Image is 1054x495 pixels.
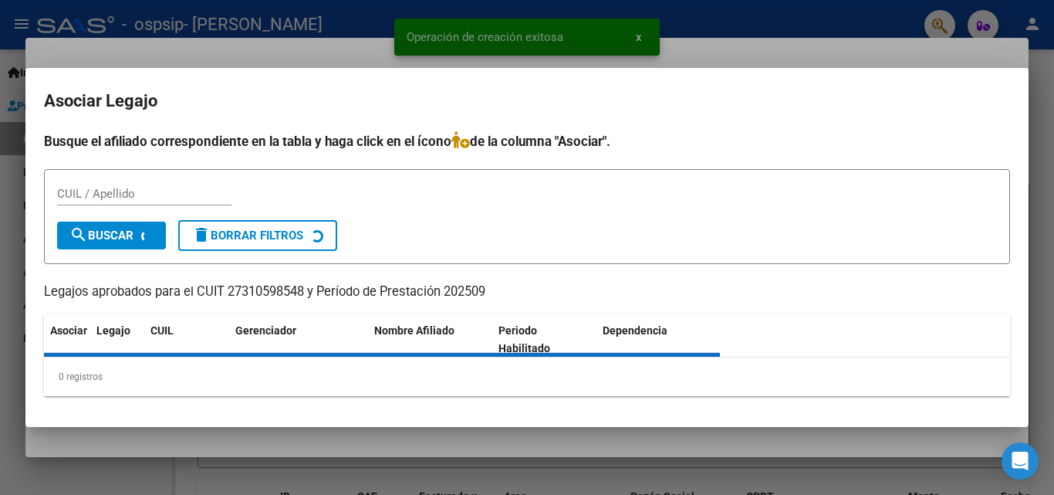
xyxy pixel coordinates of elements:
[368,314,492,365] datatable-header-cell: Nombre Afiliado
[235,324,296,337] span: Gerenciador
[150,324,174,337] span: CUIL
[57,222,166,249] button: Buscar
[90,314,144,365] datatable-header-cell: Legajo
[498,324,550,354] span: Periodo Habilitado
[69,225,88,244] mat-icon: search
[178,220,337,251] button: Borrar Filtros
[96,324,130,337] span: Legajo
[192,225,211,244] mat-icon: delete
[1002,442,1039,480] div: Open Intercom Messenger
[44,86,1010,116] h2: Asociar Legajo
[596,314,721,365] datatable-header-cell: Dependencia
[374,324,454,337] span: Nombre Afiliado
[492,314,596,365] datatable-header-cell: Periodo Habilitado
[192,229,303,242] span: Borrar Filtros
[603,324,667,337] span: Dependencia
[69,229,133,242] span: Buscar
[44,358,1010,396] div: 0 registros
[44,131,1010,151] h4: Busque el afiliado correspondiente en la tabla y haga click en el ícono de la columna "Asociar".
[50,324,87,337] span: Asociar
[44,283,1010,302] p: Legajos aprobados para el CUIT 27310598548 y Período de Prestación 202509
[229,314,368,365] datatable-header-cell: Gerenciador
[144,314,229,365] datatable-header-cell: CUIL
[44,314,90,365] datatable-header-cell: Asociar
